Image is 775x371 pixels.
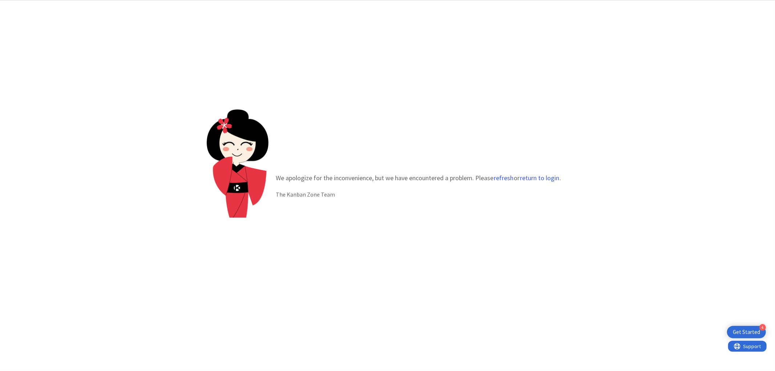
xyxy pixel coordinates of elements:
[733,328,760,336] div: Get Started
[759,324,766,331] div: 4
[276,190,561,199] div: The Kanban Zone Team
[15,1,33,10] span: Support
[276,173,561,183] p: We apologize for the inconvenience, but we have encountered a problem. Please or .
[493,174,514,182] button: refresh
[520,174,560,182] button: return to login
[727,326,766,338] div: Open Get Started checklist, remaining modules: 4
